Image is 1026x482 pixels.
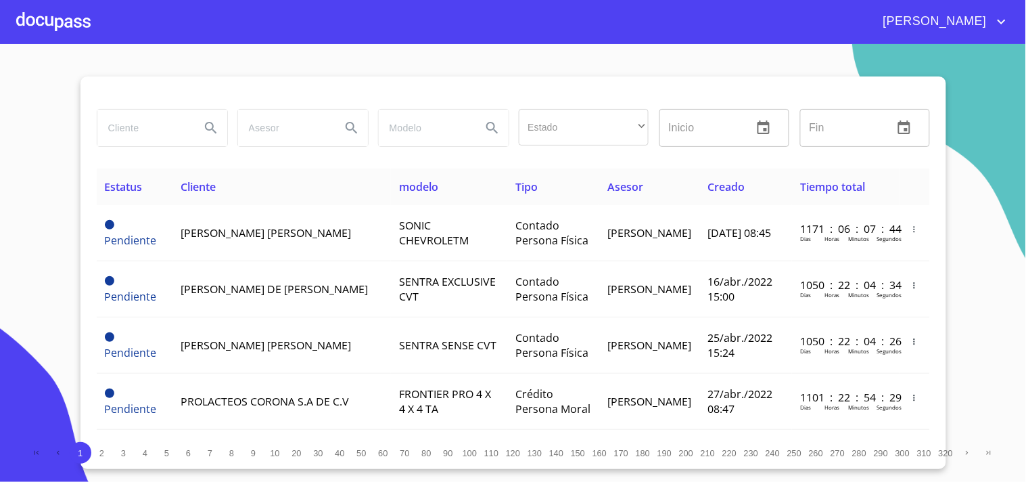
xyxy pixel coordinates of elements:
[800,334,891,349] p: 1050 : 22 : 04 : 26
[373,442,394,464] button: 60
[399,218,469,248] span: SONIC CHEVROLETM
[113,442,135,464] button: 3
[766,448,780,458] span: 240
[481,442,503,464] button: 110
[939,448,953,458] span: 320
[707,225,771,240] span: [DATE] 08:45
[877,291,902,299] p: Segundos
[105,289,157,304] span: Pendiente
[892,442,914,464] button: 300
[632,442,654,464] button: 180
[181,179,216,194] span: Cliente
[476,112,509,144] button: Search
[607,338,691,353] span: [PERSON_NAME]
[208,448,212,458] span: 7
[636,448,650,458] span: 180
[707,179,745,194] span: Creado
[164,448,169,458] span: 5
[824,347,839,355] p: Horas
[399,387,491,416] span: FRONTIER PRO 4 X 4 X 4 TA
[400,448,409,458] span: 70
[421,448,431,458] span: 80
[870,442,892,464] button: 290
[848,235,869,242] p: Minutos
[181,394,349,409] span: PROLACTEOS CORONA S.A DE C.V
[607,394,691,409] span: [PERSON_NAME]
[800,291,811,299] p: Dias
[824,403,839,411] p: Horas
[379,110,471,146] input: search
[459,442,481,464] button: 100
[156,442,178,464] button: 5
[852,448,866,458] span: 280
[592,448,607,458] span: 160
[416,442,438,464] button: 80
[105,389,114,398] span: Pendiente
[181,338,351,353] span: [PERSON_NAME] [PERSON_NAME]
[97,110,189,146] input: search
[549,448,563,458] span: 140
[286,442,308,464] button: 20
[351,442,373,464] button: 50
[335,112,368,144] button: Search
[399,274,496,304] span: SENTRA EXCLUSIVE CVT
[848,291,869,299] p: Minutos
[607,282,691,297] span: [PERSON_NAME]
[607,225,691,240] span: [PERSON_NAME]
[707,274,772,304] span: 16/abr./2022 15:00
[264,442,286,464] button: 10
[356,448,366,458] span: 50
[800,221,891,236] p: 1171 : 06 : 07 : 44
[827,442,849,464] button: 270
[200,442,221,464] button: 7
[399,338,496,353] span: SENTRA SENSE CVT
[181,282,368,297] span: [PERSON_NAME] DE [PERSON_NAME]
[824,291,839,299] p: Horas
[399,179,438,194] span: modelo
[251,448,256,458] span: 9
[99,448,104,458] span: 2
[657,448,672,458] span: 190
[515,179,538,194] span: Tipo
[313,448,323,458] span: 30
[809,448,823,458] span: 260
[800,347,811,355] p: Dias
[243,442,264,464] button: 9
[895,448,910,458] span: 300
[707,387,772,416] span: 27/abr./2022 08:47
[292,448,301,458] span: 20
[697,442,719,464] button: 210
[105,179,143,194] span: Estatus
[874,448,888,458] span: 290
[741,442,762,464] button: 230
[135,442,156,464] button: 4
[824,235,839,242] p: Horas
[378,448,388,458] span: 60
[701,448,715,458] span: 210
[654,442,676,464] button: 190
[515,387,590,416] span: Crédito Persona Moral
[719,442,741,464] button: 220
[800,235,811,242] p: Dias
[506,448,520,458] span: 120
[394,442,416,464] button: 70
[800,278,891,292] p: 1050 : 22 : 04 : 34
[443,448,452,458] span: 90
[914,442,935,464] button: 310
[848,403,869,411] p: Minutos
[873,11,994,32] span: [PERSON_NAME]
[917,448,931,458] span: 310
[484,448,498,458] span: 110
[800,390,891,405] p: 1101 : 22 : 54 : 29
[722,448,737,458] span: 220
[438,442,459,464] button: 90
[519,109,649,146] div: ​
[800,403,811,411] p: Dias
[78,448,83,458] span: 1
[105,345,157,360] span: Pendiente
[679,448,693,458] span: 200
[515,274,588,304] span: Contado Persona Física
[70,442,91,464] button: 1
[105,233,157,248] span: Pendiente
[676,442,697,464] button: 200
